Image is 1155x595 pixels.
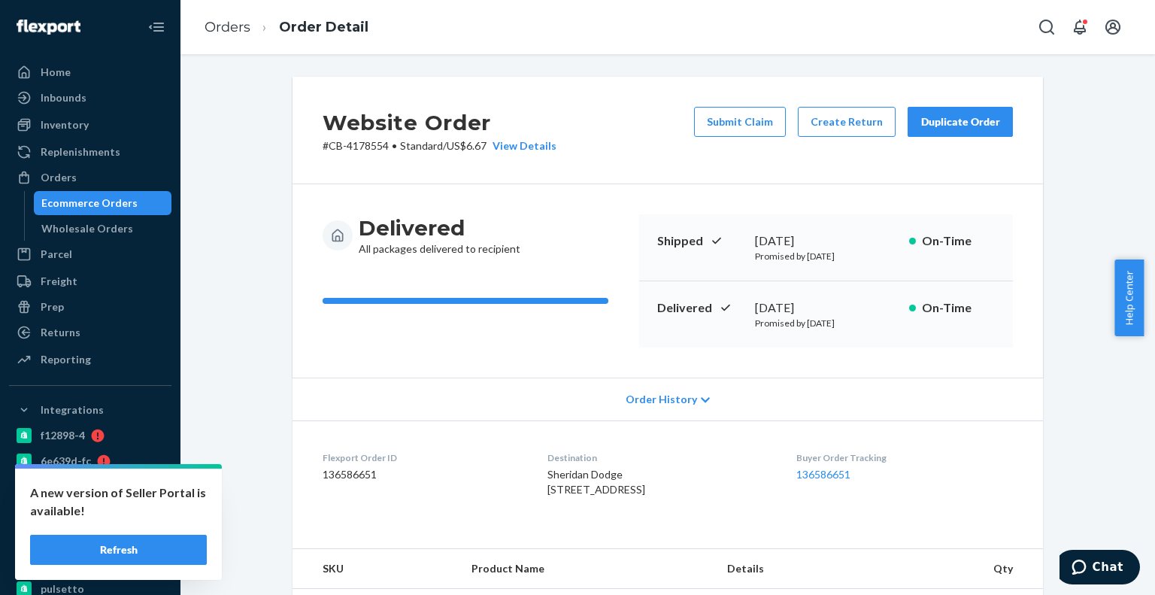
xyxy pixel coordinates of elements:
div: Integrations [41,402,104,417]
div: [DATE] [755,232,897,250]
th: Details [715,549,881,589]
a: Inbounds [9,86,171,110]
a: Deliverr API [9,551,171,575]
p: Shipped [657,232,743,250]
button: Close Navigation [141,12,171,42]
a: Returns [9,320,171,345]
button: Help Center [1114,260,1144,336]
dd: 136586651 [323,467,523,482]
button: Open account menu [1098,12,1128,42]
p: # CB-4178554 / US$6.67 [323,138,556,153]
a: Inventory [9,113,171,137]
div: f12898-4 [41,428,85,443]
p: A new version of Seller Portal is available! [30,484,207,520]
button: Submit Claim [694,107,786,137]
div: Inventory [41,117,89,132]
a: Prep [9,295,171,319]
th: Qty [881,549,1043,589]
a: f12898-4 [9,423,171,448]
button: Create Return [798,107,896,137]
div: Wholesale Orders [41,221,133,236]
div: Reporting [41,352,91,367]
h3: Delivered [359,214,520,241]
a: Orders [205,19,250,35]
div: Home [41,65,71,80]
button: Open notifications [1065,12,1095,42]
p: Promised by [DATE] [755,317,897,329]
div: Freight [41,274,77,289]
button: Integrations [9,398,171,422]
dt: Destination [547,451,772,464]
p: Delivered [657,299,743,317]
iframe: Opens a widget where you can chat to one of our agents [1060,550,1140,587]
div: Inbounds [41,90,86,105]
div: Replenishments [41,144,120,159]
span: Sheridan Dodge [STREET_ADDRESS] [547,468,645,496]
h2: Website Order [323,107,556,138]
p: On-Time [922,299,995,317]
div: Prep [41,299,64,314]
div: Orders [41,170,77,185]
span: • [392,139,397,152]
ol: breadcrumbs [192,5,380,50]
div: Duplicate Order [920,114,1000,129]
div: Returns [41,325,80,340]
a: Replenishments [9,140,171,164]
button: Open Search Box [1032,12,1062,42]
span: Order History [626,392,697,407]
p: Promised by [DATE] [755,250,897,263]
img: Flexport logo [17,20,80,35]
div: Parcel [41,247,72,262]
button: Refresh [30,535,207,565]
a: 136586651 [796,468,850,481]
th: SKU [293,549,459,589]
a: Orders [9,165,171,190]
a: Amazon [9,526,171,550]
a: Ecommerce Orders [34,191,172,215]
a: Parcel [9,242,171,266]
button: Duplicate Order [908,107,1013,137]
a: Home [9,60,171,84]
a: Reporting [9,348,171,372]
a: 5176b9-7b [9,500,171,524]
p: On-Time [922,232,995,250]
th: Product Name [459,549,715,589]
a: Freight [9,269,171,293]
button: View Details [487,138,556,153]
a: 6e639d-fc [9,449,171,473]
div: 6e639d-fc [41,454,91,469]
dt: Flexport Order ID [323,451,523,464]
a: Wholesale Orders [34,217,172,241]
a: gnzsuz-v5 [9,475,171,499]
div: Ecommerce Orders [41,196,138,211]
a: Order Detail [279,19,368,35]
dt: Buyer Order Tracking [796,451,1013,464]
div: All packages delivered to recipient [359,214,520,257]
span: Standard [400,139,443,152]
div: [DATE] [755,299,897,317]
